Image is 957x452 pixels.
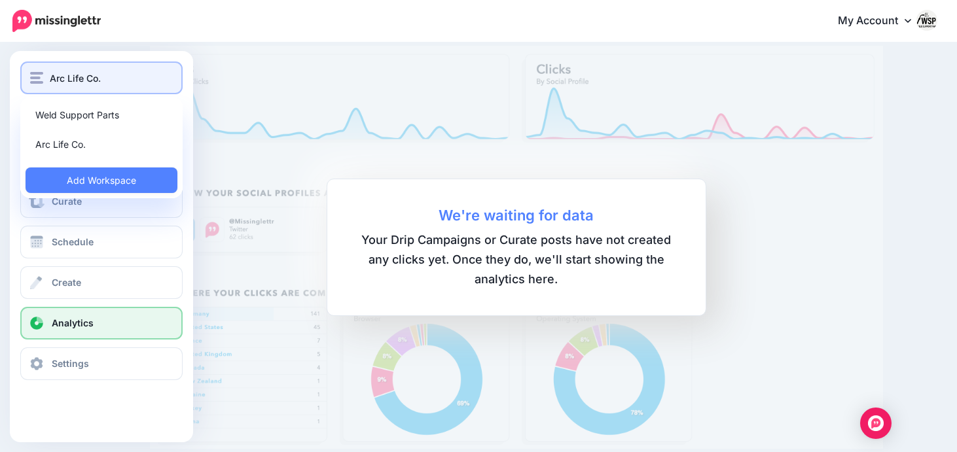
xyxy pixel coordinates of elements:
[50,71,101,86] span: Arc Life Co.
[52,358,89,369] span: Settings
[20,226,183,258] a: Schedule
[20,307,183,339] a: Analytics
[825,5,937,37] a: My Account
[26,102,177,128] a: Weld Support Parts
[26,167,177,193] a: Add Workspace
[353,230,679,289] span: Your Drip Campaigns or Curate posts have not created any clicks yet. Once they do, we'll start sh...
[52,236,94,247] span: Schedule
[52,277,81,288] span: Create
[52,196,82,207] span: Curate
[26,131,177,157] a: Arc Life Co.
[150,46,883,449] img: advanced_analytics.png
[860,408,892,439] div: Open Intercom Messenger
[353,205,679,225] b: We're waiting for data
[20,347,183,380] a: Settings
[20,266,183,299] a: Create
[52,317,94,328] span: Analytics
[30,72,43,84] img: menu.png
[12,10,101,32] img: Missinglettr
[20,61,183,94] button: Arc Life Co.
[20,185,183,218] a: Curate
